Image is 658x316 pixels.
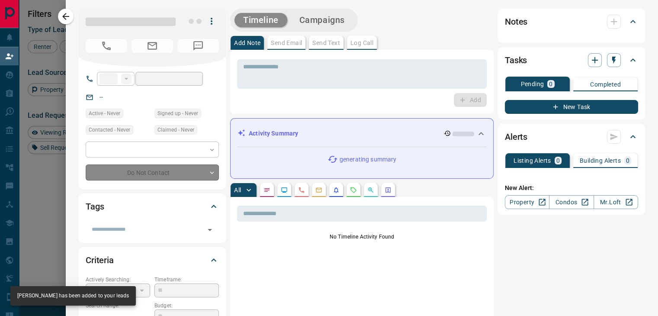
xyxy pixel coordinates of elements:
[367,187,374,193] svg: Opportunities
[505,50,638,71] div: Tasks
[556,158,560,164] p: 0
[263,187,270,193] svg: Notes
[385,187,392,193] svg: Agent Actions
[132,39,173,53] span: No Email
[291,13,353,27] button: Campaigns
[580,158,621,164] p: Building Alerts
[17,289,129,303] div: [PERSON_NAME] has been added to your leads
[234,40,260,46] p: Add Note
[505,195,549,209] a: Property
[505,130,527,144] h2: Alerts
[350,187,357,193] svg: Requests
[89,109,120,118] span: Active - Never
[154,276,219,284] p: Timeframe:
[505,53,527,67] h2: Tasks
[333,187,340,193] svg: Listing Alerts
[89,126,130,134] span: Contacted - Never
[86,250,219,271] div: Criteria
[626,158,629,164] p: 0
[520,81,544,87] p: Pending
[505,11,638,32] div: Notes
[157,126,194,134] span: Claimed - Never
[249,129,298,138] p: Activity Summary
[86,196,219,217] div: Tags
[315,187,322,193] svg: Emails
[86,276,150,284] p: Actively Searching:
[234,187,241,193] p: All
[237,233,487,241] p: No Timeline Activity Found
[177,39,219,53] span: No Number
[549,195,594,209] a: Condos
[505,15,527,29] h2: Notes
[86,253,114,267] h2: Criteria
[549,81,552,87] p: 0
[86,200,104,213] h2: Tags
[340,155,396,164] p: generating summary
[594,195,638,209] a: Mr.Loft
[514,158,551,164] p: Listing Alerts
[86,164,219,181] div: Do Not Contact
[238,126,486,142] div: Activity Summary
[154,302,219,310] p: Budget:
[590,81,621,87] p: Completed
[505,100,638,114] button: New Task
[505,184,638,193] p: New Alert:
[234,13,287,27] button: Timeline
[505,126,638,147] div: Alerts
[298,187,305,193] svg: Calls
[157,109,198,118] span: Signed up - Never
[204,224,216,236] button: Open
[86,39,127,53] span: No Number
[281,187,288,193] svg: Lead Browsing Activity
[100,94,103,100] a: --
